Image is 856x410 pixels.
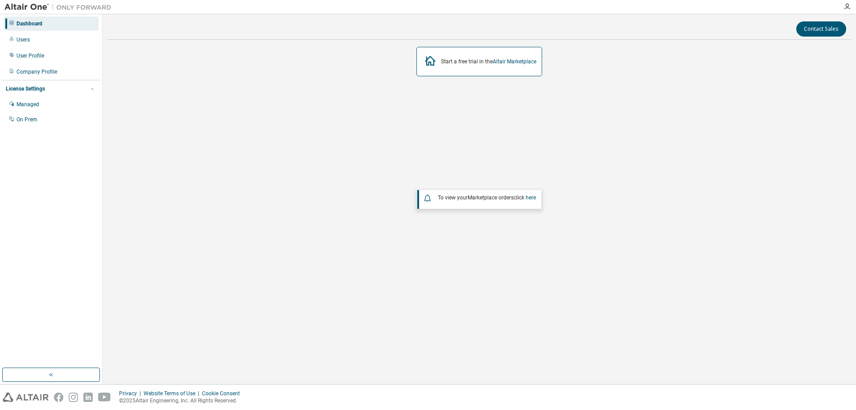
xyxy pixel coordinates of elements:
img: youtube.svg [98,393,111,402]
a: here [526,195,536,201]
div: Privacy [119,390,144,397]
div: License Settings [6,85,45,92]
img: altair_logo.svg [3,393,49,402]
div: On Prem [16,116,37,123]
img: instagram.svg [69,393,78,402]
div: User Profile [16,52,44,59]
div: Dashboard [16,20,42,27]
p: © 2025 Altair Engineering, Inc. All Rights Reserved. [119,397,245,405]
div: Company Profile [16,68,57,75]
div: Managed [16,101,39,108]
img: linkedin.svg [83,393,93,402]
button: Contact Sales [796,21,846,37]
img: facebook.svg [54,393,63,402]
span: To view your click [438,195,536,201]
div: Website Terms of Use [144,390,202,397]
div: Start a free trial in the [441,58,536,65]
a: Altair Marketplace [493,58,536,65]
em: Marketplace orders [468,195,514,201]
div: Cookie Consent [202,390,245,397]
img: Altair One [4,3,116,12]
div: Users [16,36,30,43]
